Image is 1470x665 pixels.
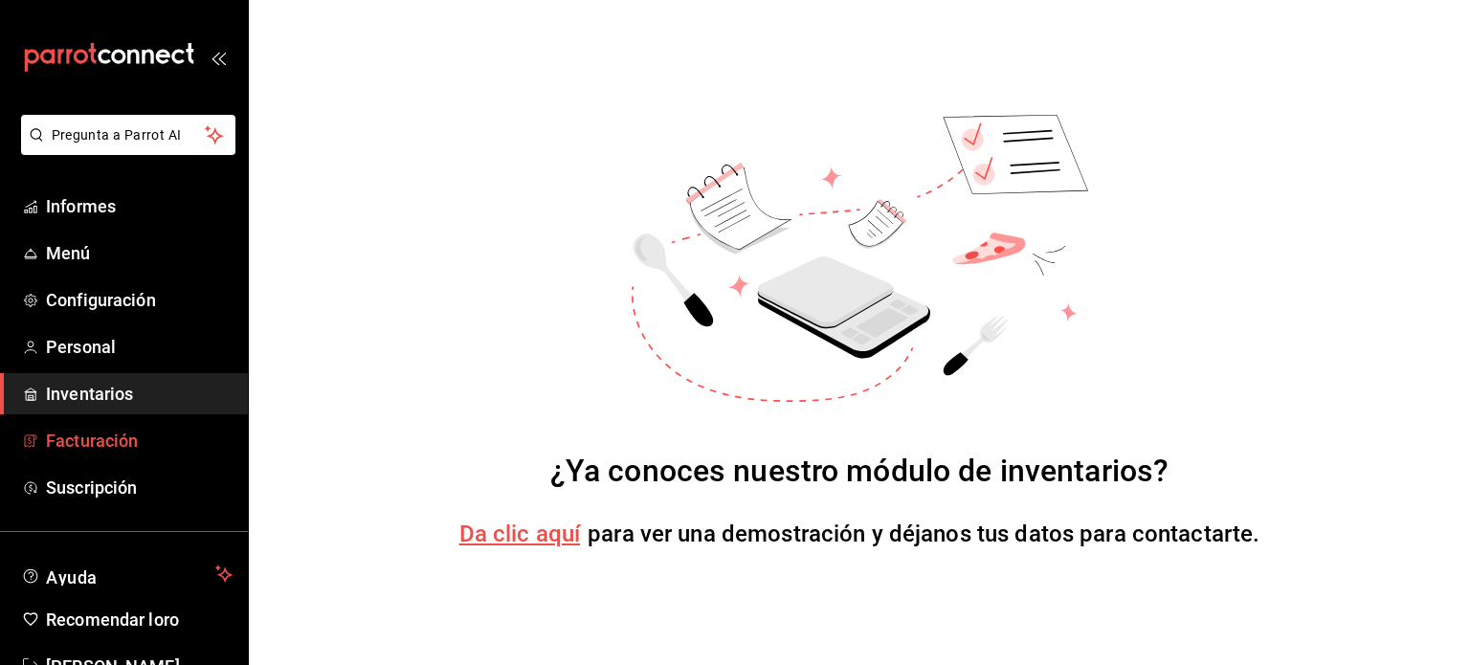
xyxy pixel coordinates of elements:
button: abrir_cajón_menú [211,50,226,65]
font: Pregunta a Parrot AI [52,127,182,143]
a: Pregunta a Parrot AI [13,139,235,159]
font: Suscripción [46,477,137,498]
font: Configuración [46,290,156,310]
a: Da clic aquí [459,521,581,547]
font: para ver una demostración y déjanos tus datos para contactarte. [588,521,1259,547]
font: Menú [46,243,91,263]
font: Recomendar loro [46,610,179,630]
font: Ayuda [46,567,98,587]
font: ¿Ya conoces nuestro módulo de inventarios? [550,453,1169,489]
font: Informes [46,196,116,216]
font: Personal [46,337,116,357]
font: Inventarios [46,384,133,404]
button: Pregunta a Parrot AI [21,115,235,155]
font: Facturación [46,431,138,451]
